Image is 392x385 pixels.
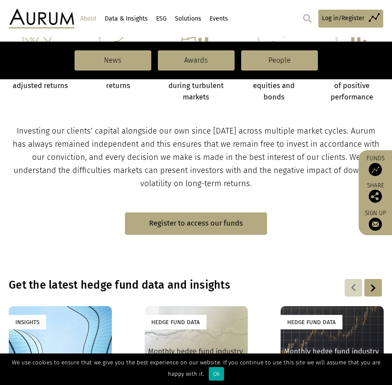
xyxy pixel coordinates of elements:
[155,11,167,26] a: ESG
[166,70,226,101] strong: Capital protection during turbulent markets
[13,126,379,188] span: Investing our clients’ capital alongside our own since [DATE] across multiple market cycles. Auru...
[145,315,207,329] div: Hedge Fund Data
[369,190,382,203] img: Share this post
[363,155,388,176] a: Funds
[209,367,224,381] div: Ok
[174,11,202,26] a: Solutions
[79,11,97,26] a: About
[208,11,229,26] a: Events
[369,218,382,231] img: Sign up to our newsletter
[125,212,267,235] a: Register to access our funds
[324,70,380,101] strong: High consistency of positive performance
[363,183,388,203] div: Share
[244,70,304,101] strong: Low correlation to equities and bonds
[363,209,388,231] a: Sign up
[303,14,312,23] img: search.svg
[158,50,235,71] a: Awards
[9,9,75,28] img: Aurum
[318,10,383,28] a: Log in/Register
[322,14,364,23] span: Log in/Register
[241,50,318,71] a: People
[103,11,149,26] a: Data & Insights
[369,163,382,176] img: Access Funds
[75,50,151,71] a: News
[9,315,46,329] div: Insights
[281,315,342,329] div: Hedge Fund Data
[9,279,270,292] h3: Get the latest hedge fund data and insights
